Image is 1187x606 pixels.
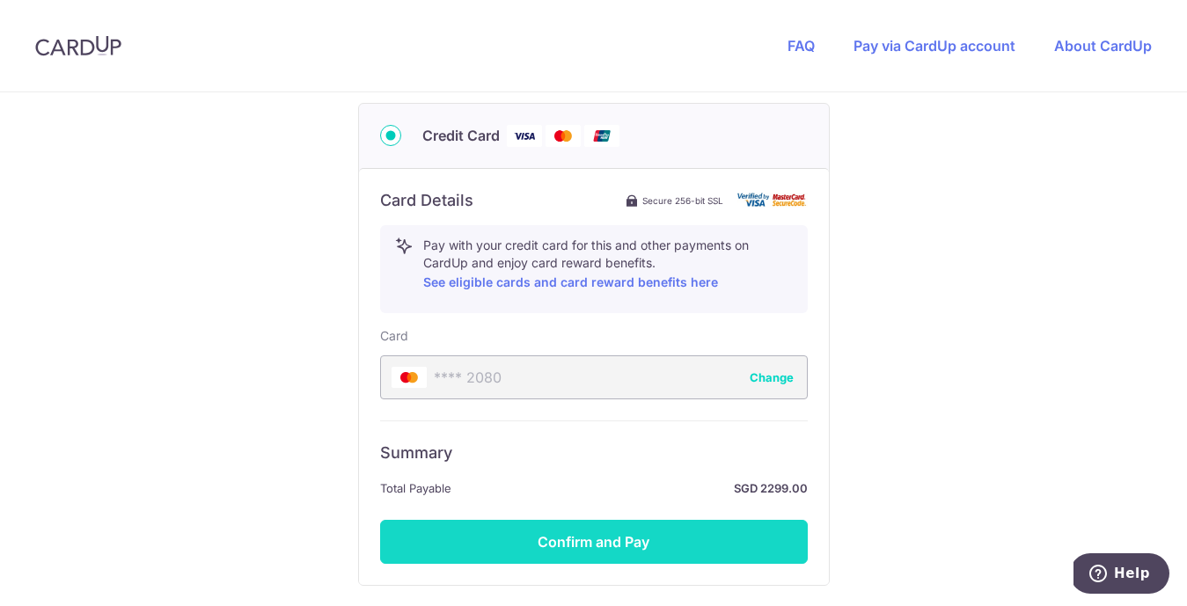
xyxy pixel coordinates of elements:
h6: Summary [380,442,808,464]
a: FAQ [788,37,815,55]
img: CardUp [35,35,121,56]
span: Credit Card [422,125,500,146]
p: Pay with your credit card for this and other payments on CardUp and enjoy card reward benefits. [423,237,793,293]
a: About CardUp [1054,37,1152,55]
button: Confirm and Pay [380,520,808,564]
span: Total Payable [380,478,451,499]
label: Card [380,327,408,345]
h6: Card Details [380,190,473,211]
div: Credit Card Visa Mastercard Union Pay [380,125,808,147]
img: Union Pay [584,125,619,147]
button: Change [750,369,794,386]
img: card secure [737,193,808,208]
img: Mastercard [546,125,581,147]
a: Pay via CardUp account [854,37,1015,55]
iframe: Opens a widget where you can find more information [1073,553,1169,597]
strong: SGD 2299.00 [458,478,808,499]
img: Visa [507,125,542,147]
span: Secure 256-bit SSL [642,193,723,208]
a: See eligible cards and card reward benefits here [423,274,718,289]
